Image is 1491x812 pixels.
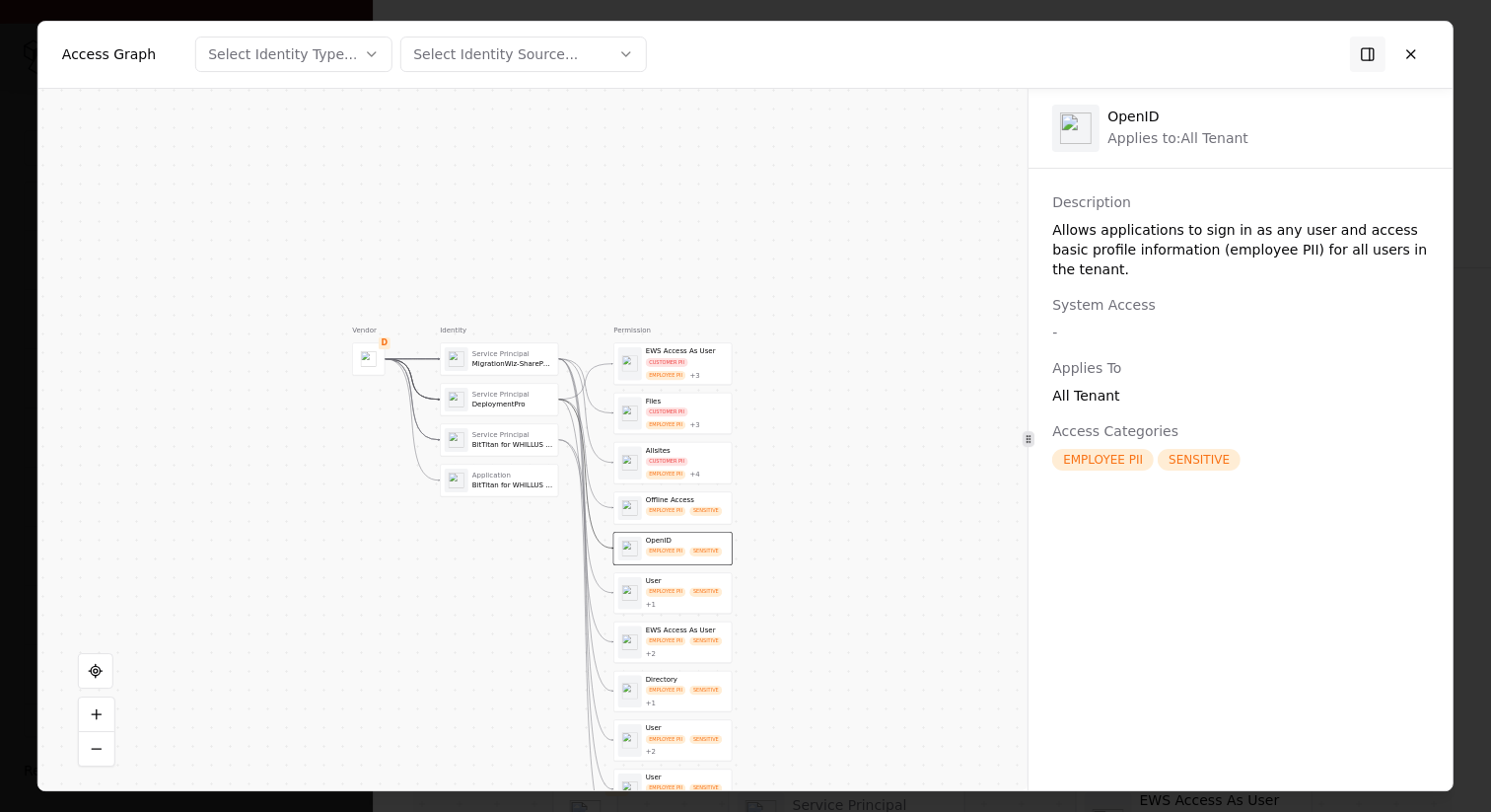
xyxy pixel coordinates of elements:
div: SENSITIVE [689,587,722,596]
div: EMPLOYEE PII [646,420,686,429]
div: Applies To [1052,358,1429,378]
div: SENSITIVE [1158,449,1241,471]
div: DeploymentPro [472,400,554,408]
div: EMPLOYEE PII [646,547,686,555]
button: +1 [646,600,656,609]
button: +2 [646,649,656,658]
div: Allows applications to sign in as any user and access basic profile information (employee PII) fo... [1052,220,1429,279]
div: All Tenant [1052,386,1429,406]
div: Description [1052,192,1429,212]
span: - [1052,325,1057,340]
div: MigrationWiz-SharePoint-Delegated [472,359,554,368]
div: BitTitan for WHILLUS Collapse Project [472,480,554,489]
button: +3 [689,420,699,429]
button: Select Identity Source... [400,37,647,72]
div: CUSTOMER PII [646,406,688,415]
button: +2 [646,747,656,756]
div: Select Identity Source... [413,44,578,64]
div: Service Principal [472,390,554,399]
div: OpenID [646,536,728,545]
div: D [379,336,390,348]
div: SENSITIVE [689,685,722,694]
div: User [646,723,728,732]
img: entra [1060,112,1092,144]
div: EMPLOYEE PII [646,734,686,743]
div: CUSTOMER PII [646,357,688,366]
div: Service Principal [472,430,554,439]
div: EMPLOYEE PII [1052,449,1154,471]
button: +4 [689,470,699,479]
button: +1 [646,699,656,707]
div: User [646,773,728,781]
div: Access Graph [62,44,156,64]
button: Select Identity Type... [195,37,392,72]
div: SENSITIVE [689,506,722,515]
div: + 2 [646,649,656,658]
div: EMPLOYEE PII [646,506,686,515]
div: OpenID [1107,109,1248,126]
div: User [646,576,728,585]
div: Allsites [646,446,728,455]
div: + 4 [689,470,699,479]
div: Permission [613,325,732,334]
div: Access Categories [1052,421,1429,441]
div: Directory [646,675,728,684]
div: + 2 [646,747,656,756]
div: EMPLOYEE PII [646,783,686,792]
div: Vendor [352,325,385,334]
div: EWS Access As User [646,346,728,355]
div: + 3 [689,371,699,380]
div: SENSITIVE [689,636,722,645]
div: BitTitan for WHILLUS Collapse Project [472,440,554,449]
div: + 3 [689,420,699,429]
div: Offline Access [646,495,728,504]
div: Service Principal [472,349,554,358]
div: EMPLOYEE PII [646,587,686,596]
div: EMPLOYEE PII [646,636,686,645]
div: Applies to: All Tenant [1107,130,1248,148]
div: System Access [1052,295,1429,315]
div: EWS Access As User [646,626,728,634]
div: Application [472,471,554,480]
button: +3 [689,371,699,380]
div: Identity [440,325,558,334]
div: SENSITIVE [689,547,722,555]
div: EMPLOYEE PII [646,370,686,379]
div: Files [646,397,728,406]
div: + 1 [646,600,656,609]
div: SENSITIVE [689,734,722,743]
div: EMPLOYEE PII [646,685,686,694]
div: + 1 [646,699,656,707]
div: CUSTOMER PII [646,457,688,466]
div: EMPLOYEE PII [646,470,686,479]
div: Select Identity Type... [208,44,357,64]
div: SENSITIVE [689,783,722,792]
